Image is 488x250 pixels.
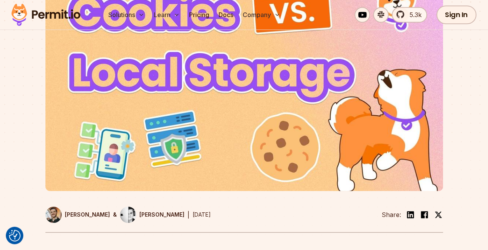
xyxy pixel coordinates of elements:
button: Consent Preferences [9,230,21,241]
button: Learn [151,7,183,23]
a: [PERSON_NAME] [120,207,184,223]
img: Filip Grebowski [120,207,136,223]
time: [DATE] [193,211,211,218]
img: Revisit consent button [9,230,21,241]
a: 5.3k [392,7,427,23]
div: | [188,210,189,219]
p: [PERSON_NAME] [65,211,110,219]
span: 5.3k [405,10,422,19]
button: Solutions [105,7,148,23]
a: Docs [215,7,236,23]
button: Company [240,7,283,23]
li: Share: [382,210,401,219]
p: & [113,211,117,219]
img: twitter [434,211,442,219]
a: Sign In [436,5,476,24]
a: Pricing [186,7,212,23]
img: Permit logo [8,2,84,28]
a: [PERSON_NAME] [45,207,110,223]
img: Daniel Bass [45,207,62,223]
img: facebook [420,210,429,219]
img: linkedin [406,210,415,219]
p: [PERSON_NAME] [139,211,184,219]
